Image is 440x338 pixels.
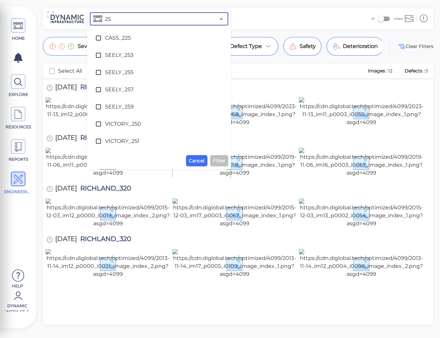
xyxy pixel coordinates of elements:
span: Images : [367,68,388,74]
iframe: Chat [412,308,435,333]
span: SEELY_259 [105,103,213,111]
img: https://cdn.diglobal.tech/optimized/4099/2023-11-13_im16_p0004_i0068_image_index_1.png?asgd=4099 [172,97,297,126]
span: RICHLAND_320 [77,185,131,194]
img: https://cdn.diglobal.tech/optimized/4099/2013-11-14_im12_p0004_i0096_image_index_2.png?asgd=4099 [299,249,424,278]
span: Dynamic Infra CS-6 [3,303,31,312]
button: Filter [210,155,228,166]
button: Clear Fliters [398,42,433,50]
span: Filter [213,157,225,165]
a: HOME [3,18,33,41]
button: Cancel [186,155,207,166]
a: EXPLORE [3,74,33,98]
div: All Unique [371,12,403,25]
span: RICHLAND_320 [77,84,131,93]
span: RICHLAND_320 [77,235,131,244]
span: [DATE] [55,84,77,93]
span: Help [3,283,31,288]
span: Cancel [189,157,204,165]
img: https://cdn.diglobal.tech/optimized/4099/2023-11-13_im12_p0003_i0056_image_index_2.png?asgd=4099 [46,97,170,126]
span: Select All [58,67,82,75]
img: https://cdn.diglobal.tech/optimized/4099/2015-12-03_im13_p0002_i0054_image_index_1.png?asgd=4099 [299,198,424,228]
a: ENGINEERING [3,172,33,195]
span: Defects : [404,68,425,74]
img: https://cdn.diglobal.tech/optimized/4099/2019-11-06_im11_p0002_i0054_image_index_1.png?asgd=4099 [46,148,170,177]
span: ENGINEERING [4,189,32,195]
img: https://cdn.diglobal.tech/optimized/4099/2013-11-14_im12_p0000_i0021_image_index_2.png?asgd=4099 [46,249,170,278]
span: [DATE] [55,235,77,244]
span: CASS_225 [105,34,213,42]
span: RESOURCES [4,124,32,130]
span: [DATE] [55,134,77,143]
span: VICTORY_250 [105,120,213,128]
img: https://cdn.diglobal.tech/optimized/4099/2019-11-06_im16_p0003_i0067_image_index_1.png?asgd=4099 [299,148,424,177]
span: RICHLAND_320 [77,134,131,143]
span: Severity [78,42,99,50]
span: Defect Type [230,42,262,50]
img: https://cdn.diglobal.tech/optimized/4099/2023-11-13_im11_p0003_i0055_image_index_1.png?asgd=4099 [299,97,424,126]
span: EXPLORE [4,92,32,98]
button: Close [217,14,226,23]
span: VICTORY_251 [105,137,213,145]
span: 5 [425,68,428,74]
img: https://cdn.diglobal.tech/optimized/4099/2013-11-14_im17_p0005_i0109_image_index_1.png?asgd=4099 [172,249,297,278]
img: https://cdn.diglobal.tech/optimized/4099/2019-11-06_im11_p0000_i0018_image_index_1.png?asgd=4099 [172,148,297,177]
span: REPORTS [4,156,32,162]
img: https://cdn.diglobal.tech/optimized/4099/2015-12-03_im17_p0003_i0067_image_index_1.png?asgd=4099 [172,198,297,228]
span: Safety [300,42,316,50]
a: REPORTS [3,139,33,162]
a: RESOURCES [3,107,33,130]
span: SEELY_255 [105,68,213,76]
span: SEELY_253 [105,51,213,59]
span: 12 [388,68,392,74]
span: HOME [4,35,32,41]
span: [DATE] [55,185,77,194]
span: SEELY_257 [105,86,213,94]
img: https://cdn.diglobal.tech/optimized/4099/2015-12-03_im12_p0000_i0019_image_index_2.png?asgd=4099 [46,198,170,228]
span: Deterioration [343,42,378,50]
